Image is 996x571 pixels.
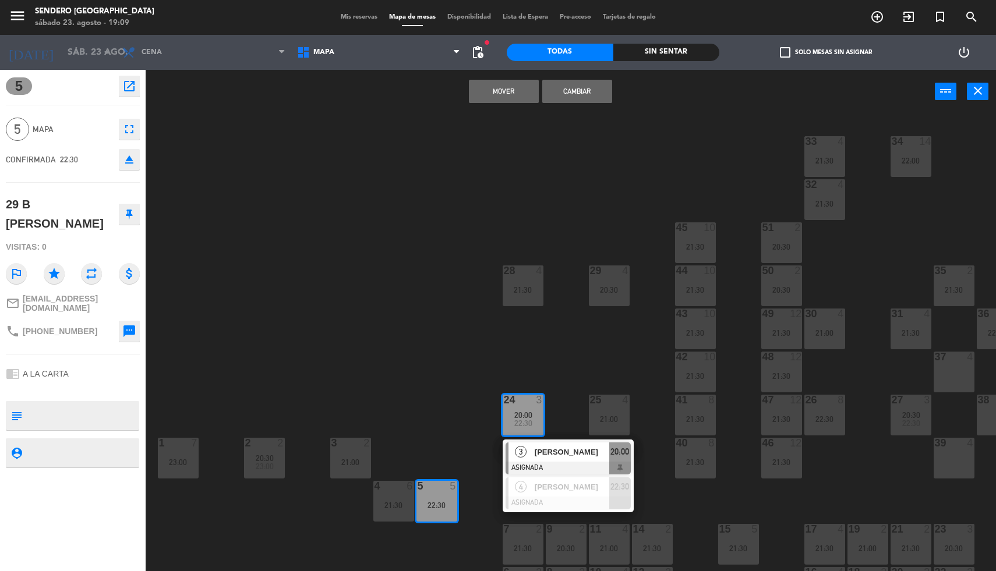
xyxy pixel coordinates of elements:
div: 21:00 [330,458,371,466]
i: attach_money [119,263,140,284]
div: 21:30 [632,544,673,552]
div: 48 [762,352,763,362]
span: 23:00 [256,462,274,471]
div: 10 [704,352,715,362]
div: 22:00 [891,157,931,165]
div: 21:30 [675,286,716,294]
div: 3 [536,395,543,405]
div: 46 [762,438,763,448]
button: menu [9,7,26,29]
button: open_in_new [119,76,140,97]
div: 21:00 [589,544,630,552]
div: 27 [892,395,892,405]
div: 21:30 [718,544,759,552]
div: 2 [277,438,284,448]
div: 6 [407,481,414,491]
button: close [967,83,988,100]
div: 21:30 [675,372,716,380]
span: MAPA [33,123,113,136]
div: 31 [892,308,892,319]
i: power_input [939,84,953,98]
span: Tarjetas de regalo [597,14,662,20]
div: 32 [806,179,806,190]
span: 22:30 [514,419,532,428]
button: power_input [935,83,956,100]
div: 21:30 [804,157,845,165]
div: 47 [762,395,763,405]
span: 4 [515,481,527,492]
span: Mis reservas [335,14,383,20]
div: 51 [762,222,763,233]
span: [EMAIL_ADDRESS][DOMAIN_NAME] [23,294,140,313]
div: 4 [838,179,845,190]
button: eject [119,149,140,170]
div: 21:30 [503,286,543,294]
div: 4 [838,524,845,534]
i: sms [122,324,136,338]
a: mail_outline[EMAIL_ADDRESS][DOMAIN_NAME] [6,294,140,313]
span: 20:30 [902,410,920,420]
div: 2 [924,524,931,534]
div: 20:30 [589,286,630,294]
div: 20:30 [761,243,802,251]
div: 35 [935,265,935,276]
div: 21:30 [761,372,802,380]
span: pending_actions [471,45,485,59]
div: 2 [881,524,888,534]
div: 10 [704,222,715,233]
div: 17 [806,524,806,534]
button: Cambiar [542,80,612,103]
div: 21:00 [847,544,888,552]
i: mail_outline [6,296,20,310]
span: Disponibilidad [442,14,497,20]
div: 4 [838,308,845,319]
span: Mapa de mesas [383,14,442,20]
div: 4 [838,136,845,147]
div: 4 [622,524,629,534]
div: 21:00 [589,415,630,423]
div: 12 [790,395,801,405]
i: exit_to_app [902,10,916,24]
div: 20:30 [546,544,587,552]
div: 4 [375,481,375,491]
div: 2 [579,524,586,534]
i: outlined_flag [6,263,27,284]
div: 21:30 [503,544,543,552]
div: 26 [806,395,806,405]
i: power_settings_new [957,45,971,59]
i: menu [9,7,26,24]
div: 8 [838,395,845,405]
div: 21:30 [934,286,974,294]
div: 21:30 [804,200,845,208]
div: 5 [751,524,758,534]
span: 5 [6,118,29,141]
div: 5 [418,481,418,491]
div: 2 [536,524,543,534]
div: 37 [935,352,935,362]
i: phone [6,324,20,338]
div: 38 [978,395,979,405]
span: 3 [515,446,527,457]
i: turned_in_not [933,10,947,24]
div: 21:30 [675,415,716,423]
div: 21:30 [373,501,414,509]
div: 22:30 [804,415,845,423]
div: 21:30 [891,329,931,337]
i: eject [122,152,136,166]
div: 21:30 [761,458,802,466]
div: 21:30 [675,458,716,466]
div: 30 [806,308,806,319]
div: 7 [191,438,198,448]
span: CONFIRMADA [6,155,56,164]
div: 3 [924,395,931,405]
span: [PERSON_NAME] [535,481,609,493]
div: 23 [935,524,935,534]
div: 34 [892,136,892,147]
div: 33 [806,136,806,147]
